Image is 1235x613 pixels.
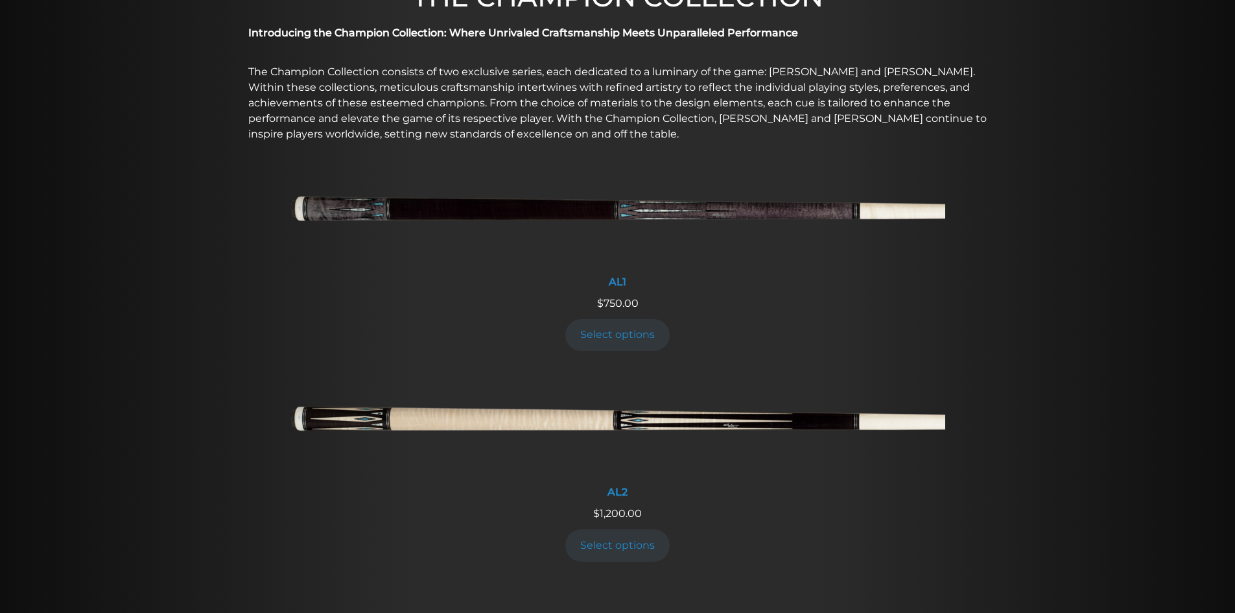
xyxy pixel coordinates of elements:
span: 750.00 [597,297,639,309]
a: Add to cart: “AL2” [565,529,670,561]
a: Add to cart: “AL1” [565,319,670,351]
div: AL1 [290,276,945,288]
img: AL2 [290,369,945,478]
a: AL2 AL2 [290,369,945,506]
a: AL1 AL1 [290,159,945,296]
span: $ [593,507,600,520]
p: The Champion Collection consists of two exclusive series, each dedicated to a luminary of the gam... [248,64,987,142]
img: AL1 [290,159,945,268]
strong: Introducing the Champion Collection: Where Unrivaled Craftsmanship Meets Unparalleled Performance [248,27,798,39]
div: AL2 [290,486,945,498]
span: 1,200.00 [593,507,642,520]
span: $ [597,297,604,309]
